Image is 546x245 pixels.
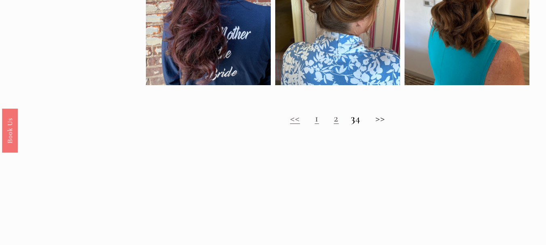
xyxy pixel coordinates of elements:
[351,111,355,125] strong: 3
[334,111,339,125] a: 2
[2,108,18,152] a: Book Us
[315,111,319,125] a: 1
[290,111,300,125] a: <<
[146,112,530,124] h2: 4 >>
